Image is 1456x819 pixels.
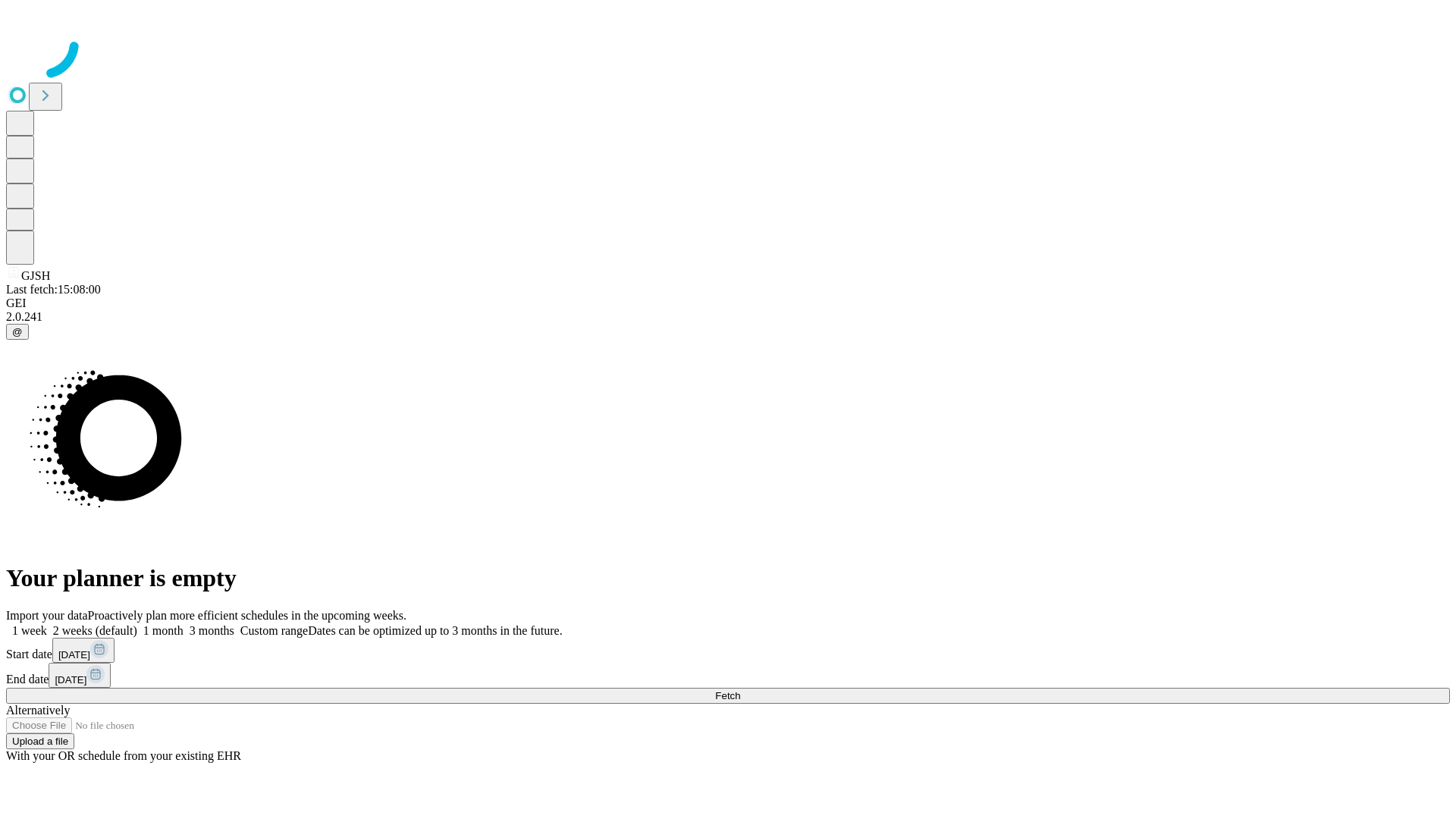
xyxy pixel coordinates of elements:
[143,624,184,637] span: 1 month
[6,638,1450,663] div: Start date
[6,297,1450,310] div: GEI
[240,624,308,637] span: Custom range
[6,688,1450,704] button: Fetch
[308,624,562,637] span: Dates can be optimized up to 3 months in the future.
[21,269,50,282] span: GJSH
[12,326,23,337] span: @
[58,649,90,661] span: [DATE]
[715,690,740,701] span: Fetch
[6,749,241,762] span: With your OR schedule from your existing EHR
[6,609,88,622] span: Import your data
[6,310,1450,324] div: 2.0.241
[88,609,406,622] span: Proactively plan more efficient schedules in the upcoming weeks.
[190,624,234,637] span: 3 months
[6,733,74,749] button: Upload a file
[6,663,1450,688] div: End date
[6,704,70,717] span: Alternatively
[6,564,1450,592] h1: Your planner is empty
[6,283,101,296] span: Last fetch: 15:08:00
[6,324,29,340] button: @
[53,624,137,637] span: 2 weeks (default)
[55,674,86,686] span: [DATE]
[12,624,47,637] span: 1 week
[49,663,111,688] button: [DATE]
[52,638,115,663] button: [DATE]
